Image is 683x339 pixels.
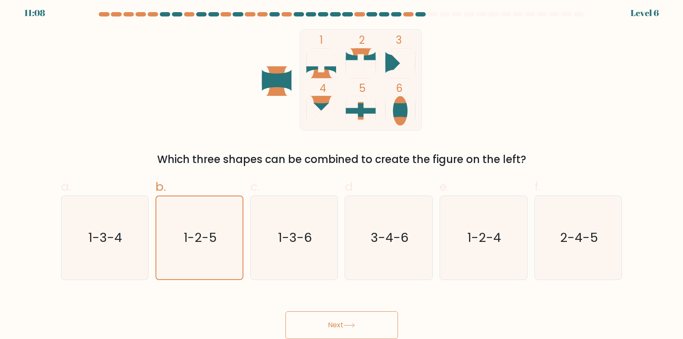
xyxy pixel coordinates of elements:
[285,311,398,339] button: Next
[250,178,260,195] span: c.
[395,81,402,95] tspan: 6
[66,152,617,167] div: Which three shapes can be combined to create the figure on the left?
[359,33,365,47] tspan: 2
[534,178,541,195] span: f.
[440,178,449,195] span: e.
[359,81,366,95] tspan: 5
[467,229,501,246] text: 1-2-4
[371,229,408,246] text: 3-4-6
[24,7,45,20] div: 11:08
[560,229,598,246] text: 2-4-5
[155,178,166,195] span: b.
[184,229,217,246] text: 1-2-5
[89,229,123,246] text: 1-3-4
[320,81,326,95] tspan: 4
[61,178,71,195] span: a.
[278,229,312,246] text: 1-3-6
[631,7,659,20] div: Level 6
[320,33,323,47] tspan: 1
[395,33,401,47] tspan: 3
[345,178,355,195] span: d.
